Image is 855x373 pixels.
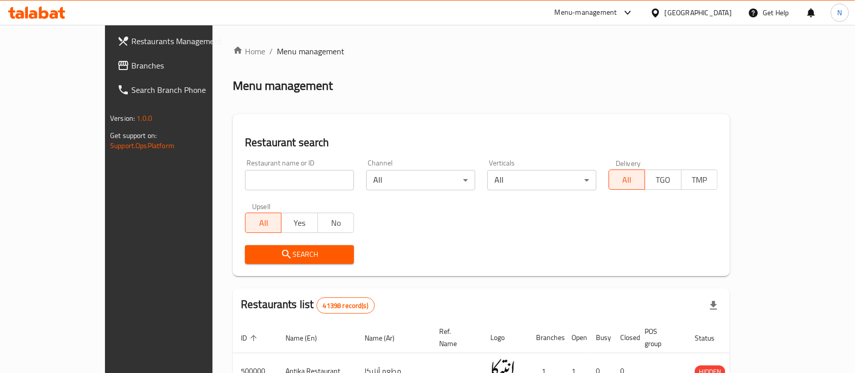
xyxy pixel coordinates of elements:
[245,135,718,150] h2: Restaurant search
[645,325,674,350] span: POS group
[686,173,714,187] span: TMP
[286,332,330,344] span: Name (En)
[253,248,346,261] span: Search
[366,170,475,190] div: All
[110,129,157,142] span: Get support on:
[233,45,265,57] a: Home
[286,216,313,230] span: Yes
[241,332,260,344] span: ID
[555,7,617,19] div: Menu-management
[439,325,470,350] span: Ref. Name
[588,322,612,353] th: Busy
[695,332,728,344] span: Status
[241,297,375,314] h2: Restaurants list
[245,245,354,264] button: Search
[317,301,374,311] span: 41398 record(s)
[110,112,135,125] span: Version:
[131,35,240,47] span: Restaurants Management
[252,202,271,210] label: Upsell
[563,322,588,353] th: Open
[109,29,248,53] a: Restaurants Management
[245,170,354,190] input: Search for restaurant name or ID..
[131,84,240,96] span: Search Branch Phone
[245,213,281,233] button: All
[317,213,354,233] button: No
[365,332,408,344] span: Name (Ar)
[277,45,344,57] span: Menu management
[281,213,317,233] button: Yes
[665,7,732,18] div: [GEOGRAPHIC_DATA]
[649,173,677,187] span: TGO
[322,216,350,230] span: No
[612,322,636,353] th: Closed
[233,78,333,94] h2: Menu management
[681,169,718,190] button: TMP
[609,169,645,190] button: All
[233,45,730,57] nav: breadcrumb
[109,53,248,78] a: Branches
[837,7,842,18] span: N
[131,59,240,72] span: Branches
[316,297,375,314] div: Total records count
[487,170,596,190] div: All
[269,45,273,57] li: /
[482,322,528,353] th: Logo
[616,159,641,166] label: Delivery
[136,112,152,125] span: 1.0.0
[645,169,681,190] button: TGO
[701,293,726,318] div: Export file
[250,216,277,230] span: All
[613,173,641,187] span: All
[109,78,248,102] a: Search Branch Phone
[528,322,563,353] th: Branches
[110,139,174,152] a: Support.OpsPlatform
